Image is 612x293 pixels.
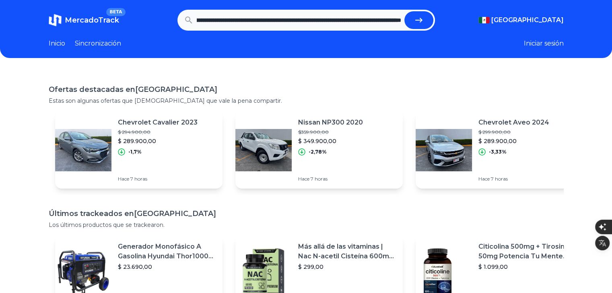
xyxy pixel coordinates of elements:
[298,263,324,270] font: $ 299,00
[49,209,134,218] font: Últimos trackeados en
[118,243,213,270] font: Generador Monofásico A Gasolina Hyundai Thor10000 P 11.5 Kw
[49,221,165,229] font: Los últimos productos que se trackearon.
[55,122,111,178] img: Imagen destacada
[49,39,65,47] font: Inicio
[118,263,152,270] font: $ 23.690,00
[118,118,198,126] font: Chevrolet Cavalier 2023
[491,176,508,182] font: 7 horas
[49,14,119,27] a: MercadoTrackBETA
[309,149,327,155] font: -2,78%
[298,176,309,182] font: Hace
[478,17,490,23] img: Mexico
[55,111,223,189] a: Imagen destacadaChevrolet Cavalier 2023$ 294.900,00$ 289.900,00-1,7%Hace 7 horas
[49,85,135,94] font: Ofertas destacadas en
[49,14,62,27] img: MercadoTrack
[478,243,569,270] font: Citicolina 500mg + Tirosina 50mg Potencia Tu Mente (120caps) Sabor Sin Sabor
[311,176,328,182] font: 7 horas
[478,176,490,182] font: Hace
[49,97,282,104] font: Estas son algunas ofertas que [DEMOGRAPHIC_DATA] que vale la pena compartir.
[49,39,65,48] a: Inicio
[128,149,142,155] font: -1,7%
[478,137,517,145] font: $ 289.900,00
[118,176,129,182] font: Hace
[235,122,292,178] img: Imagen destacada
[65,16,119,25] font: MercadoTrack
[118,129,150,135] font: $ 294.900,00
[478,118,549,126] font: Chevrolet Aveo 2024
[118,137,156,145] font: $ 289.900,00
[416,122,472,178] img: Imagen destacada
[75,39,121,48] a: Sincronización
[416,111,583,189] a: Imagen destacadaChevrolet Aveo 2024$ 299.900,00$ 289.900,00-3,33%Hace 7 horas
[298,118,363,126] font: Nissan NP300 2020
[134,209,216,218] font: [GEOGRAPHIC_DATA]
[489,149,507,155] font: -3,33%
[235,111,403,189] a: Imagen destacadaNissan NP300 2020$359.900,00$ 349.900,00-2,78%Hace 7 horas
[491,16,564,24] font: [GEOGRAPHIC_DATA]
[478,15,564,25] button: [GEOGRAPHIC_DATA]
[478,129,511,135] font: $ 299.900,00
[135,85,217,94] font: [GEOGRAPHIC_DATA]
[478,263,508,270] font: $ 1.099,00
[524,39,564,48] button: Iniciar sesión
[109,9,122,15] font: BETA
[524,39,564,47] font: Iniciar sesión
[130,176,147,182] font: 7 horas
[75,39,121,47] font: Sincronización
[298,137,336,145] font: $ 349.900,00
[298,129,329,135] font: $359.900,00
